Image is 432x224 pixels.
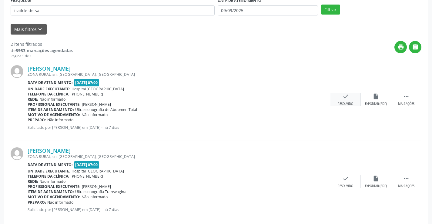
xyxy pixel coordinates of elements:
span: Hospital [GEOGRAPHIC_DATA] [72,169,124,174]
b: Item de agendamento: [28,189,74,194]
b: Telefone da clínica: [28,174,69,179]
div: Página 1 de 1 [11,54,73,59]
i:  [403,175,410,182]
b: Unidade executante: [28,86,70,92]
b: Rede: [28,179,38,184]
div: Exportar (PDF) [365,184,387,188]
span: [PERSON_NAME] [82,102,111,107]
i: check [342,175,349,182]
span: Não informado [82,112,108,117]
b: Motivo de agendamento: [28,194,80,199]
span: Não informado [82,194,108,199]
b: Profissional executante: [28,184,81,189]
span: [DATE] 07:00 [74,79,99,86]
span: Ultrassonografia Transvaginal [75,189,127,194]
div: de [11,47,73,54]
i: print [397,44,404,50]
b: Data de atendimento: [28,80,73,85]
b: Item de agendamento: [28,107,74,112]
a: [PERSON_NAME] [28,65,71,72]
span: [PERSON_NAME] [82,184,111,189]
span: Não informado [47,117,73,122]
button:  [409,41,421,53]
div: Exportar (PDF) [365,102,387,106]
i:  [412,44,419,50]
input: Nome, CNS [11,5,215,16]
b: Telefone da clínica: [28,92,69,97]
b: Preparo: [28,200,46,205]
i:  [403,93,410,100]
div: ZONA RURAL, sn, [GEOGRAPHIC_DATA], [GEOGRAPHIC_DATA] [28,72,330,77]
b: Rede: [28,97,38,102]
input: Selecione um intervalo [218,5,318,16]
span: [PHONE_NUMBER] [71,174,103,179]
div: 2 itens filtrados [11,41,73,47]
span: Não informado [39,179,65,184]
b: Unidade executante: [28,169,70,174]
div: Resolvido [338,102,353,106]
b: Data de atendimento: [28,162,73,167]
b: Preparo: [28,117,46,122]
span: [PHONE_NUMBER] [71,92,103,97]
div: Mais ações [398,102,414,106]
p: Solicitado por [PERSON_NAME] em [DATE] - há 7 dias [28,125,330,130]
span: Não informado [47,200,73,205]
i: insert_drive_file [373,175,379,182]
button: Mais filtroskeyboard_arrow_down [11,24,47,35]
span: Ultrassonografia de Abdomen Total [75,107,137,112]
i: keyboard_arrow_down [37,26,43,33]
img: img [11,147,23,160]
b: Motivo de agendamento: [28,112,80,117]
button: Filtrar [321,5,340,15]
div: ZONA RURAL, sn, [GEOGRAPHIC_DATA], [GEOGRAPHIC_DATA] [28,154,330,159]
strong: 5953 marcações agendadas [16,48,73,53]
p: Solicitado por [PERSON_NAME] em [DATE] - há 7 dias [28,207,330,212]
i: check [342,93,349,100]
span: Não informado [39,97,65,102]
b: Profissional executante: [28,102,81,107]
i: insert_drive_file [373,93,379,100]
img: img [11,65,23,78]
a: [PERSON_NAME] [28,147,71,154]
button: print [394,41,407,53]
span: Hospital [GEOGRAPHIC_DATA] [72,86,124,92]
div: Mais ações [398,184,414,188]
div: Resolvido [338,184,353,188]
span: [DATE] 07:00 [74,161,99,168]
